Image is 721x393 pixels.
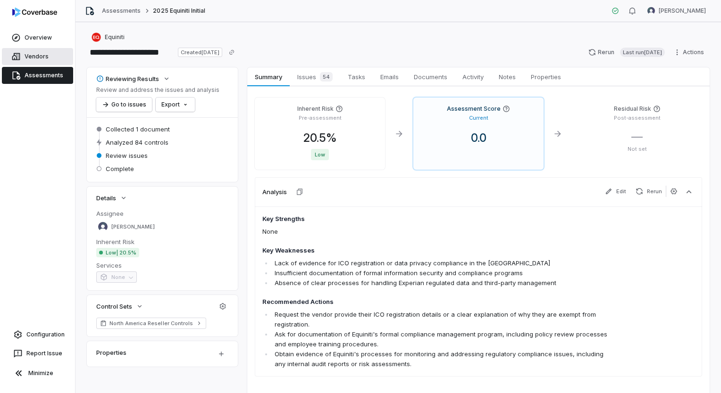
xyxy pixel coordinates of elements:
h4: Key Weaknesses [262,246,608,255]
span: Review issues [106,151,148,160]
p: Current [469,115,488,122]
li: Absence of clear processes for handling Experian regulated data and third-party management [272,278,608,288]
span: Control Sets [96,302,132,311]
span: Assessments [25,72,63,79]
p: Post-assessment [579,115,695,122]
span: Tasks [344,71,369,83]
dt: Services [96,261,228,270]
span: Documents [410,71,451,83]
span: 2025 Equiniti Initial [153,7,205,15]
span: — [631,130,643,143]
h4: Residual Risk [614,105,651,113]
span: Issues [293,70,336,83]
button: https://equiniti.com/Equiniti [89,29,127,46]
a: North America Reseller Controls [96,318,206,329]
a: Overview [2,29,73,46]
span: [PERSON_NAME] [111,223,155,230]
button: David Morales avatar[PERSON_NAME] [642,4,712,18]
span: Last run [DATE] [620,48,665,57]
span: Low | 20.5% [96,248,139,257]
h4: Key Strengths [262,214,608,224]
img: Carol Najera avatar [98,222,108,231]
span: Equiniti [105,33,125,41]
p: None [262,227,608,237]
span: Overview [25,34,52,41]
li: Obtain evidence of Equiniti's processes for monitoring and addressing regulatory compliance issue... [272,349,608,369]
img: David Morales avatar [647,7,655,15]
span: Summary [251,71,285,83]
span: 20.5 % [303,131,337,145]
p: Not set [579,146,695,153]
button: Control Sets [93,298,146,315]
button: Copy link [223,44,240,61]
button: Minimize [4,364,71,383]
button: Edit [601,186,630,197]
h4: Inherent Risk [297,105,334,113]
li: Ask for documentation of Equiniti's formal compliance management program, including policy review... [272,329,608,349]
span: 54 [320,72,333,82]
span: Emails [377,71,402,83]
button: Export [156,98,195,112]
h3: Analysis [262,188,287,196]
a: Configuration [4,326,71,343]
span: Low [311,149,329,160]
li: Lack of evidence for ICO registration or data privacy compliance in the [GEOGRAPHIC_DATA] [272,258,608,268]
span: 0.0 [463,131,494,145]
h4: Assessment Score [447,105,501,113]
span: Activity [459,71,487,83]
li: Request the vendor provide their ICO registration details or a clear explanation of why they are ... [272,310,608,329]
a: Assessments [102,7,141,15]
span: Complete [106,164,134,173]
p: Pre-assessment [299,115,342,122]
button: RerunLast run[DATE] [583,45,671,59]
button: Actions [671,45,710,59]
span: [PERSON_NAME] [659,7,706,15]
a: Assessments [2,67,73,84]
button: Rerun [632,186,666,197]
span: Details [96,194,116,202]
button: Reviewing Results [93,70,173,87]
h4: Recommended Actions [262,297,608,307]
img: logo-D7KZi-bG.svg [12,8,57,17]
button: Report Issue [4,345,71,362]
span: Report Issue [26,350,62,357]
dt: Inherent Risk [96,237,228,246]
a: Vendors [2,48,73,65]
button: Go to issues [96,98,152,112]
p: Review and address the issues and analysis [96,86,219,94]
button: Details [93,189,130,206]
span: Minimize [28,369,53,377]
span: Collected 1 document [106,125,170,133]
span: Properties [527,71,565,83]
div: Reviewing Results [96,74,159,83]
span: Analyzed 84 controls [106,138,168,147]
span: Configuration [26,331,65,338]
span: Vendors [25,53,49,60]
span: Created [DATE] [178,48,222,57]
span: Notes [495,71,520,83]
span: North America Reseller Controls [109,319,193,327]
dt: Assignee [96,209,228,218]
li: Insufficient documentation of formal information security and compliance programs [272,268,608,278]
